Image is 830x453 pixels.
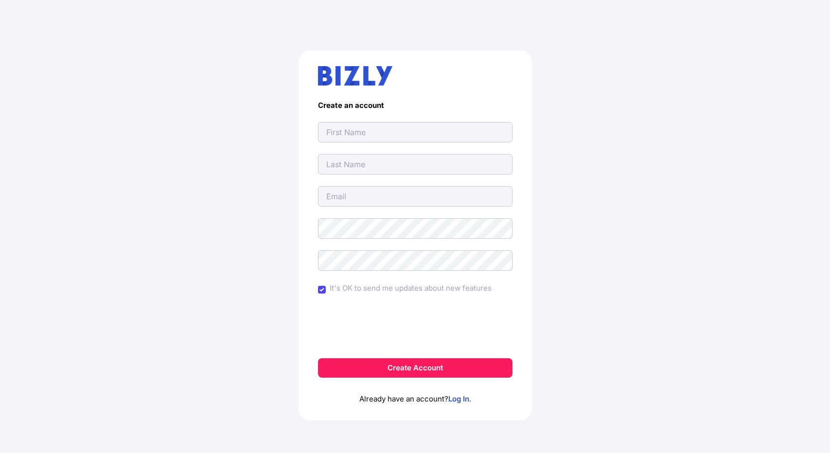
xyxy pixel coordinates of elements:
button: Create Account [318,358,512,378]
h4: Create an account [318,101,512,110]
input: Last Name [318,154,512,174]
iframe: reCAPTCHA [341,309,489,347]
label: It's OK to send me updates about new features [330,282,492,294]
input: Email [318,186,512,207]
p: Already have an account? . [318,378,512,405]
a: Log In [448,394,469,403]
input: First Name [318,122,512,142]
img: bizly_logo.svg [318,66,393,86]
